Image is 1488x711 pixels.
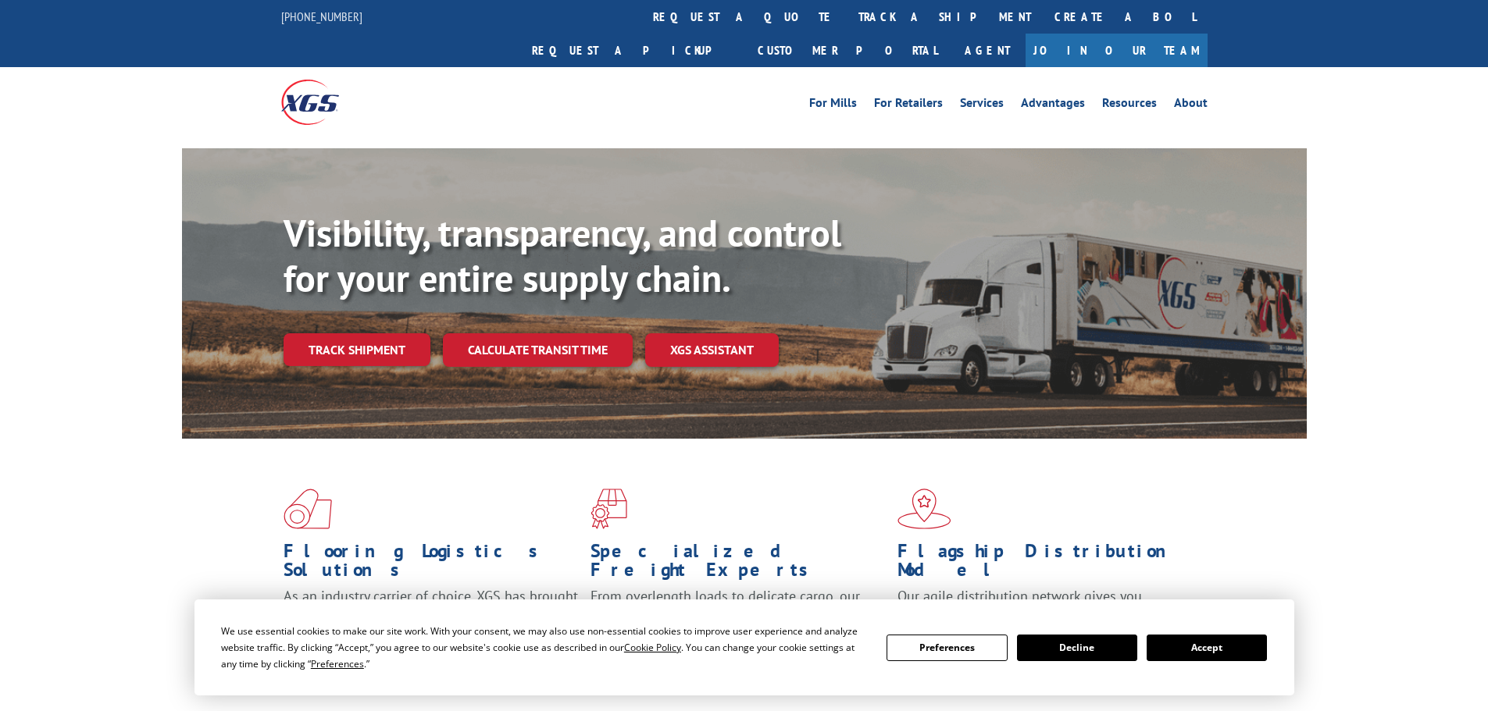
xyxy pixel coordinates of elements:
[624,641,681,654] span: Cookie Policy
[284,587,578,642] span: As an industry carrier of choice, XGS has brought innovation and dedication to flooring logistics...
[284,542,579,587] h1: Flooring Logistics Solutions
[887,635,1007,661] button: Preferences
[746,34,949,67] a: Customer Portal
[897,587,1185,624] span: Our agile distribution network gives you nationwide inventory management on demand.
[194,599,1294,695] div: Cookie Consent Prompt
[311,657,364,670] span: Preferences
[949,34,1026,67] a: Agent
[281,9,362,24] a: [PHONE_NUMBER]
[284,208,841,302] b: Visibility, transparency, and control for your entire supply chain.
[221,623,868,672] div: We use essential cookies to make our site work. With your consent, we may also use non-essential ...
[1017,635,1137,661] button: Decline
[1026,34,1208,67] a: Join Our Team
[1102,97,1157,114] a: Resources
[284,333,430,366] a: Track shipment
[520,34,746,67] a: Request a pickup
[1147,635,1267,661] button: Accept
[645,333,779,367] a: XGS ASSISTANT
[591,587,886,656] p: From overlength loads to delicate cargo, our experienced staff knows the best way to move your fr...
[874,97,943,114] a: For Retailers
[591,489,627,529] img: xgs-icon-focused-on-flooring-red
[960,97,1004,114] a: Services
[591,542,886,587] h1: Specialized Freight Experts
[284,489,332,529] img: xgs-icon-total-supply-chain-intelligence-red
[897,542,1193,587] h1: Flagship Distribution Model
[1021,97,1085,114] a: Advantages
[1174,97,1208,114] a: About
[809,97,857,114] a: For Mills
[897,489,951,529] img: xgs-icon-flagship-distribution-model-red
[443,333,633,367] a: Calculate transit time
